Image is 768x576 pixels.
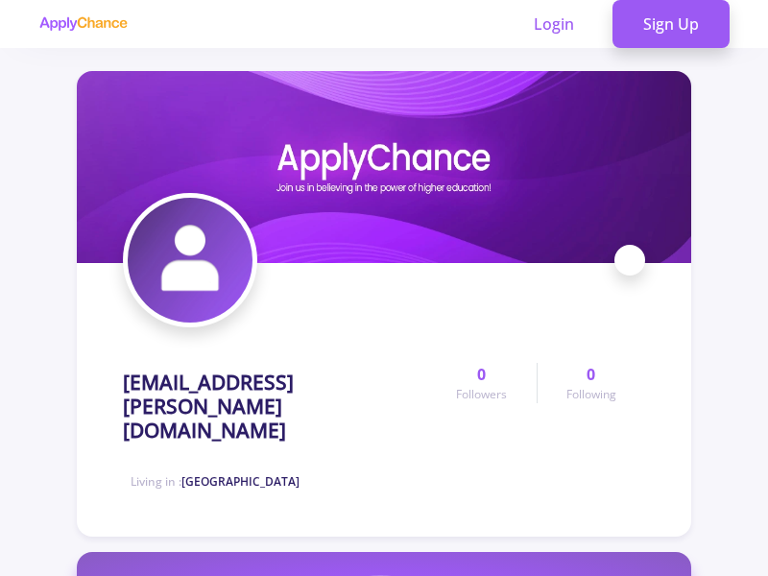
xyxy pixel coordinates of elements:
h1: [EMAIL_ADDRESS][PERSON_NAME][DOMAIN_NAME] [123,371,427,444]
span: [GEOGRAPHIC_DATA] [181,473,300,490]
span: Followers [456,386,507,403]
span: 0 [587,363,595,386]
span: Living in : [131,473,300,490]
img: ali2047.taghavi@gmail.comavatar [128,198,252,323]
img: ali2047.taghavi@gmail.comcover image [77,71,691,263]
img: applychance logo text only [38,16,128,32]
span: 0 [477,363,486,386]
a: 0Followers [427,363,536,403]
a: 0Following [537,363,645,403]
span: Following [566,386,616,403]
